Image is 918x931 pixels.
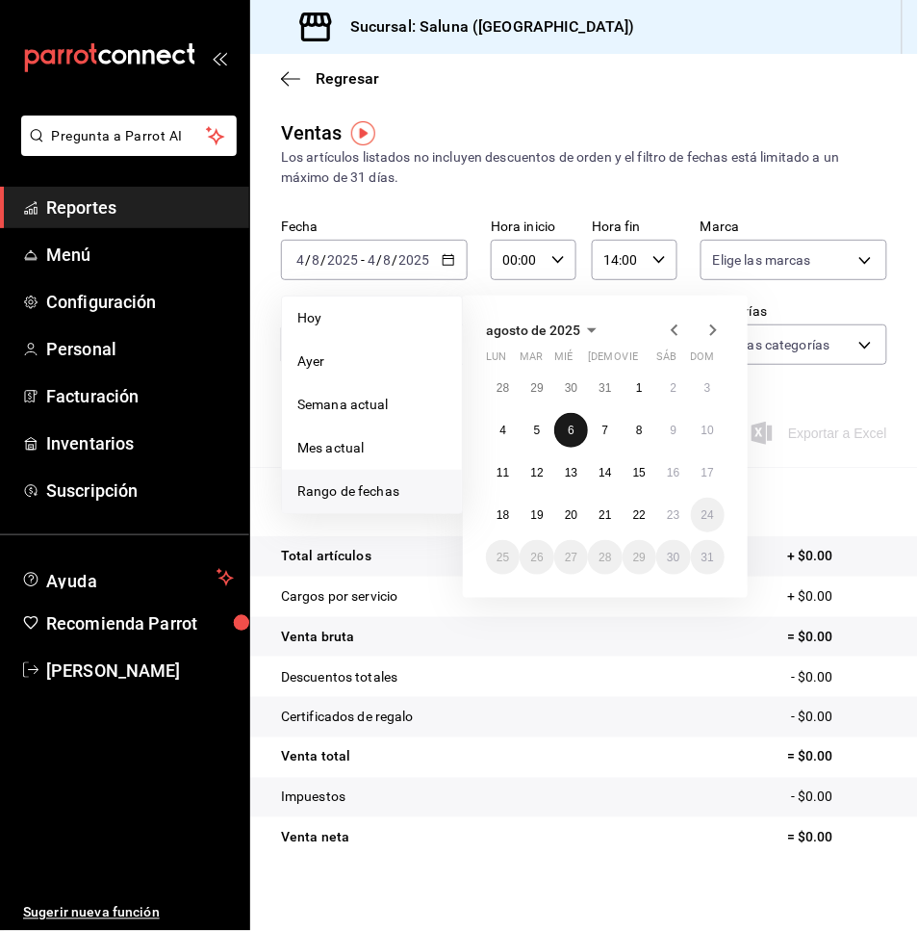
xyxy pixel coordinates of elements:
span: Rango de fechas [297,481,446,502]
button: open_drawer_menu [212,50,227,65]
button: 8 de agosto de 2025 [623,413,656,448]
span: - [361,252,365,268]
span: Menú [46,242,234,268]
button: 18 de agosto de 2025 [486,498,520,532]
span: Personal [46,336,234,362]
abbr: miércoles [554,350,573,371]
button: 1 de agosto de 2025 [623,371,656,405]
button: 20 de agosto de 2025 [554,498,588,532]
span: agosto de 2025 [486,323,580,338]
abbr: 28 de julio de 2025 [497,381,509,395]
h3: Sucursal: Saluna ([GEOGRAPHIC_DATA]) [335,15,635,39]
button: 25 de agosto de 2025 [486,540,520,575]
span: Ayer [297,351,446,372]
abbr: 12 de agosto de 2025 [530,466,543,479]
p: - $0.00 [791,667,887,687]
abbr: 29 de julio de 2025 [530,381,543,395]
abbr: sábado [656,350,676,371]
span: Regresar [316,69,379,88]
abbr: 6 de agosto de 2025 [568,424,574,437]
button: 16 de agosto de 2025 [656,455,690,490]
span: Pregunta a Parrot AI [52,126,207,146]
button: 7 de agosto de 2025 [588,413,622,448]
button: 22 de agosto de 2025 [623,498,656,532]
abbr: 8 de agosto de 2025 [636,424,643,437]
input: -- [367,252,376,268]
button: 31 de agosto de 2025 [691,540,725,575]
abbr: 7 de agosto de 2025 [602,424,609,437]
span: / [305,252,311,268]
button: 11 de agosto de 2025 [486,455,520,490]
button: Regresar [281,69,379,88]
abbr: 21 de agosto de 2025 [599,508,611,522]
span: / [376,252,382,268]
button: 15 de agosto de 2025 [623,455,656,490]
p: Descuentos totales [281,667,397,687]
button: 10 de agosto de 2025 [691,413,725,448]
span: Hoy [297,308,446,328]
abbr: 31 de agosto de 2025 [701,551,714,564]
span: Recomienda Parrot [46,610,234,636]
abbr: 22 de agosto de 2025 [633,508,646,522]
p: Venta bruta [281,627,354,647]
p: Cargos por servicio [281,586,398,607]
abbr: 30 de julio de 2025 [565,381,577,395]
abbr: 28 de agosto de 2025 [599,551,611,564]
label: Marca [701,220,887,234]
p: + $0.00 [787,586,887,607]
button: Tooltip marker [351,121,375,145]
div: Ventas [281,118,343,147]
button: 14 de agosto de 2025 [588,455,622,490]
button: 4 de agosto de 2025 [486,413,520,448]
abbr: domingo [691,350,715,371]
button: 29 de agosto de 2025 [623,540,656,575]
button: 5 de agosto de 2025 [520,413,553,448]
abbr: 9 de agosto de 2025 [670,424,676,437]
abbr: 17 de agosto de 2025 [701,466,714,479]
button: 26 de agosto de 2025 [520,540,553,575]
abbr: 30 de agosto de 2025 [667,551,679,564]
span: Facturación [46,383,234,409]
p: - $0.00 [791,708,887,728]
p: = $0.00 [787,828,887,848]
button: 28 de julio de 2025 [486,371,520,405]
span: Elige las marcas [713,250,811,270]
span: [PERSON_NAME] [46,658,234,684]
span: / [320,252,326,268]
abbr: 15 de agosto de 2025 [633,466,646,479]
p: + $0.00 [787,546,887,566]
abbr: 31 de julio de 2025 [599,381,611,395]
p: Venta neta [281,828,349,848]
span: Sugerir nueva función [23,903,234,923]
span: Mes actual [297,438,446,458]
p: = $0.00 [787,627,887,647]
input: ---- [398,252,431,268]
abbr: 23 de agosto de 2025 [667,508,679,522]
abbr: 18 de agosto de 2025 [497,508,509,522]
span: Configuración [46,289,234,315]
abbr: 11 de agosto de 2025 [497,466,509,479]
p: Certificados de regalo [281,708,414,728]
abbr: 14 de agosto de 2025 [599,466,611,479]
abbr: jueves [588,350,701,371]
button: 19 de agosto de 2025 [520,498,553,532]
button: 31 de julio de 2025 [588,371,622,405]
abbr: 3 de agosto de 2025 [704,381,711,395]
div: Los artículos listados no incluyen descuentos de orden y el filtro de fechas está limitado a un m... [281,147,887,188]
abbr: 13 de agosto de 2025 [565,466,577,479]
button: 23 de agosto de 2025 [656,498,690,532]
button: 17 de agosto de 2025 [691,455,725,490]
button: 13 de agosto de 2025 [554,455,588,490]
span: Semana actual [297,395,446,415]
p: - $0.00 [791,788,887,808]
button: agosto de 2025 [486,319,603,342]
span: / [393,252,398,268]
abbr: 1 de agosto de 2025 [636,381,643,395]
abbr: martes [520,350,543,371]
abbr: lunes [486,350,506,371]
p: Venta total [281,747,350,767]
abbr: 4 de agosto de 2025 [499,424,506,437]
span: Inventarios [46,430,234,456]
button: 30 de julio de 2025 [554,371,588,405]
input: -- [295,252,305,268]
